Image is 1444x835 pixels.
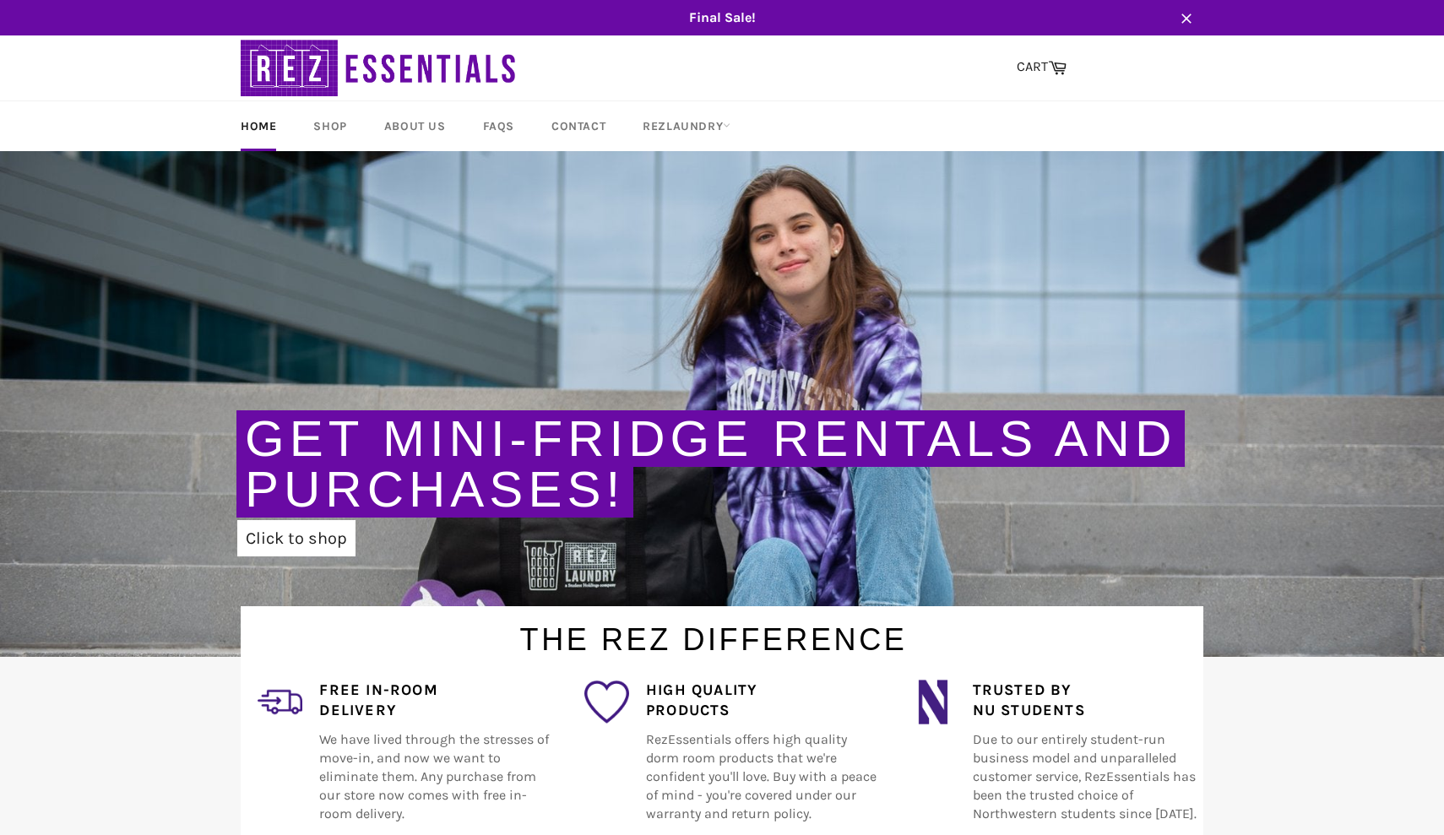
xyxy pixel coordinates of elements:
[910,680,955,724] img: northwestern_wildcats_tiny.png
[224,101,293,151] a: Home
[237,520,356,556] a: Click to shop
[584,680,629,724] img: favorite_1.png
[258,680,302,724] img: delivery_2.png
[245,410,1176,518] a: Get Mini-Fridge Rentals and Purchases!
[319,680,550,722] h4: Free In-Room Delivery
[367,101,463,151] a: About Us
[626,101,747,151] a: RezLaundry
[535,101,622,151] a: Contact
[241,35,519,100] img: RezEssentials
[1008,50,1075,85] a: CART
[973,680,1203,722] h4: Trusted by NU Students
[646,680,877,722] h4: High Quality Products
[224,606,1203,661] h1: The Rez Difference
[296,101,363,151] a: Shop
[224,8,1220,27] span: Final Sale!
[466,101,531,151] a: FAQs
